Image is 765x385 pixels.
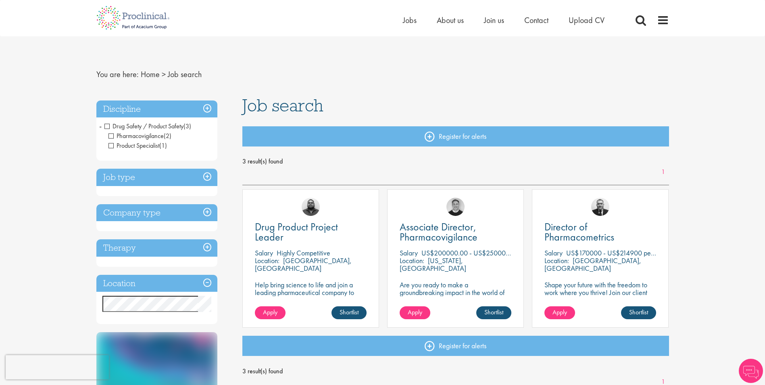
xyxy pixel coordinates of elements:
[104,122,183,130] span: Drug Safety / Product Safety
[621,306,656,319] a: Shortlist
[524,15,548,25] a: Contact
[164,132,171,140] span: (2)
[421,248,550,257] p: US$200000.00 - US$250000.00 per annum
[331,306,367,319] a: Shortlist
[141,69,160,80] a: breadcrumb link
[566,248,673,257] p: US$170000 - US$214900 per annum
[242,126,669,146] a: Register for alerts
[99,120,102,132] span: -
[657,167,669,177] a: 1
[408,308,422,316] span: Apply
[242,155,669,167] span: 3 result(s) found
[6,355,109,379] iframe: reCAPTCHA
[400,220,477,244] span: Associate Director, Pharmacovigilance
[96,69,139,80] span: You are here:
[96,169,217,186] h3: Job type
[168,69,202,80] span: Job search
[544,248,563,257] span: Salary
[255,281,367,319] p: Help bring science to life and join a leading pharmaceutical company to play a key role in delive...
[437,15,464,25] a: About us
[277,248,330,257] p: Highly Competitive
[544,306,575,319] a: Apply
[159,141,167,150] span: (1)
[400,256,424,265] span: Location:
[104,122,191,130] span: Drug Safety / Product Safety
[96,239,217,257] h3: Therapy
[108,141,159,150] span: Product Specialist
[400,248,418,257] span: Salary
[544,256,569,265] span: Location:
[255,220,338,244] span: Drug Product Project Leader
[484,15,504,25] a: Join us
[108,141,167,150] span: Product Specialist
[739,359,763,383] img: Chatbot
[242,336,669,356] a: Register for alerts
[544,281,656,312] p: Shape your future with the freedom to work where you thrive! Join our client with this Director p...
[552,308,567,316] span: Apply
[255,222,367,242] a: Drug Product Project Leader
[476,306,511,319] a: Shortlist
[255,256,352,273] p: [GEOGRAPHIC_DATA], [GEOGRAPHIC_DATA]
[263,308,277,316] span: Apply
[255,256,279,265] span: Location:
[302,198,320,216] img: Ashley Bennett
[591,198,609,216] img: Jakub Hanas
[242,365,669,377] span: 3 result(s) found
[255,306,286,319] a: Apply
[400,256,466,273] p: [US_STATE], [GEOGRAPHIC_DATA]
[400,222,511,242] a: Associate Director, Pharmacovigilance
[108,132,171,140] span: Pharmacovigilance
[400,306,430,319] a: Apply
[569,15,604,25] a: Upload CV
[544,222,656,242] a: Director of Pharmacometrics
[108,132,164,140] span: Pharmacovigilance
[96,204,217,222] h3: Company type
[544,256,641,273] p: [GEOGRAPHIC_DATA], [GEOGRAPHIC_DATA]
[96,275,217,292] h3: Location
[183,122,191,130] span: (3)
[403,15,417,25] a: Jobs
[544,220,614,244] span: Director of Pharmacometrics
[242,94,323,116] span: Job search
[446,198,465,216] img: Bo Forsen
[400,281,511,319] p: Are you ready to make a groundbreaking impact in the world of biotechnology? Join a growing compa...
[162,69,166,80] span: >
[96,100,217,118] h3: Discipline
[255,248,273,257] span: Salary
